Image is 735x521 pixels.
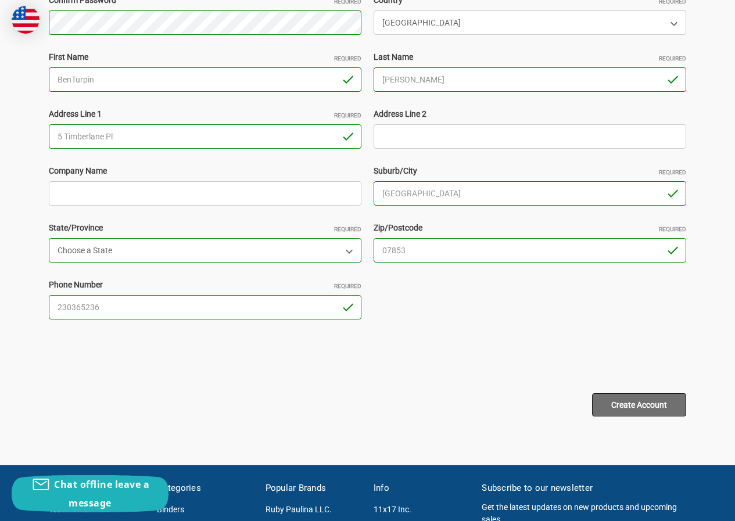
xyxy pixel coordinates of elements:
[49,279,361,291] label: Phone Number
[266,505,332,514] a: Ruby Paulina LLC.
[12,6,40,34] img: duty and tax information for United States
[49,222,361,234] label: State/Province
[659,54,686,63] small: Required
[49,505,94,514] a: Testimonials
[157,482,253,495] h5: Categories
[334,282,361,290] small: Required
[334,111,361,120] small: Required
[49,336,225,381] iframe: reCAPTCHA
[49,165,361,177] label: Company Name
[12,475,168,512] button: Chat offline leave a message
[157,505,184,514] a: Binders
[374,108,686,120] label: Address Line 2
[374,482,469,495] h5: Info
[374,222,686,234] label: Zip/Postcode
[374,165,686,177] label: Suburb/City
[266,482,361,495] h5: Popular Brands
[334,225,361,233] small: Required
[374,51,686,63] label: Last Name
[334,54,361,63] small: Required
[659,168,686,177] small: Required
[49,108,361,120] label: Address Line 1
[482,482,686,495] h5: Subscribe to our newsletter
[54,478,149,509] span: Chat offline leave a message
[592,393,686,416] input: Create Account
[659,225,686,233] small: Required
[49,51,361,63] label: First Name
